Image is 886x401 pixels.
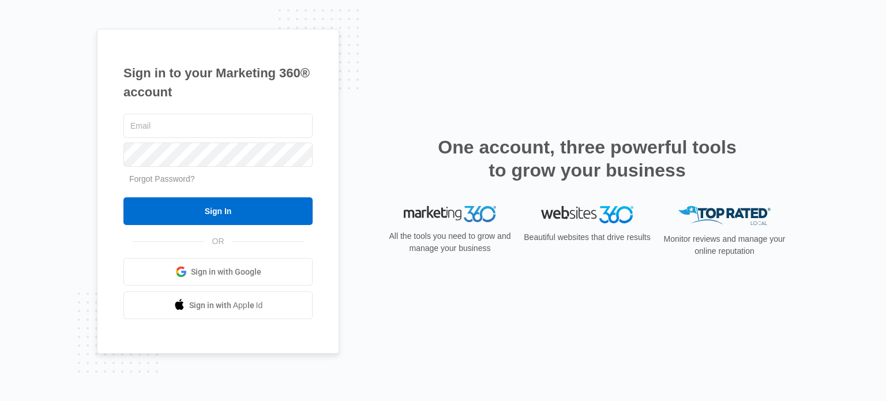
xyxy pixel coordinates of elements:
img: Websites 360 [541,206,633,223]
img: Marketing 360 [404,206,496,222]
img: Top Rated Local [678,206,771,225]
p: All the tools you need to grow and manage your business [385,230,515,254]
h2: One account, three powerful tools to grow your business [434,136,740,182]
input: Email [123,114,313,138]
p: Beautiful websites that drive results [523,231,652,243]
p: Monitor reviews and manage your online reputation [660,233,789,257]
span: Sign in with Apple Id [189,299,263,312]
a: Forgot Password? [129,174,195,183]
input: Sign In [123,197,313,225]
a: Sign in with Apple Id [123,291,313,319]
h1: Sign in to your Marketing 360® account [123,63,313,102]
span: OR [204,235,232,248]
a: Sign in with Google [123,258,313,286]
span: Sign in with Google [191,266,261,278]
